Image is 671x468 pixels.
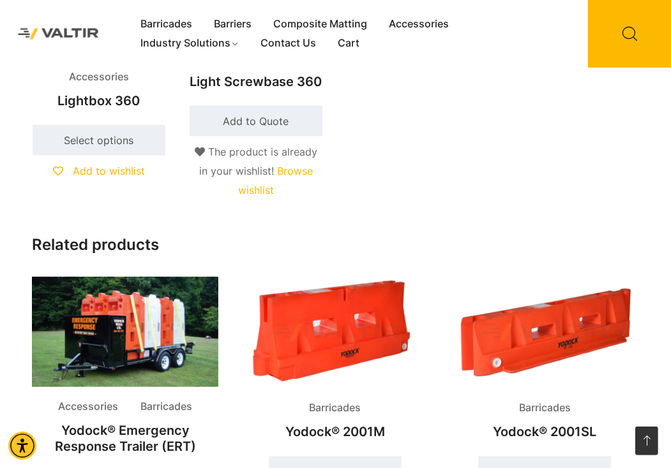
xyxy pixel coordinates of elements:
a: Cart [328,34,371,53]
h2: Yodock® 2001SL [451,418,638,446]
a: Accessories [378,15,460,34]
h2: Light Screwbase 360 [189,68,323,96]
a: Accessories BarricadesYodock® Emergency Response Trailer (ERT) [32,277,218,460]
a: Select options for “Lightbox 360” [33,125,165,156]
span: Barricades [509,399,580,418]
a: Open this option [635,427,658,455]
a: Add to wishlist [53,165,145,177]
img: Accessories [32,277,218,388]
a: BarricadesYodock® 2001M [242,277,428,446]
a: Contact Us [250,34,328,53]
a: Barricades [130,15,203,34]
span: Accessories [49,397,128,416]
h2: Lightbox 360 [32,87,166,115]
h2: Yodock® Emergency Response Trailer (ERT) [32,416,218,460]
a: Add to cart: “Light Screwbase 360” [190,106,322,136]
span: Barricades [299,399,370,418]
div: Accessibility Menu [8,432,36,460]
span: The product is already in your wishlist! [195,145,317,177]
a: BarricadesYodock® 2001SL [451,277,638,446]
span: Barricades [131,397,202,416]
a: Industry Solutions [130,34,250,53]
h2: Yodock® 2001M [242,418,428,446]
h2: Related products [32,236,639,254]
span: Add to wishlist [73,165,145,177]
a: Barriers [203,15,262,34]
span: Accessories [59,68,139,87]
img: An orange traffic barrier with multiple openings, labeled "YODOCK," designed for road safety and ... [451,277,638,388]
a: Composite Matting [262,15,378,34]
img: Valtir Rentals [10,20,107,47]
img: A bright orange traffic barrier with cutouts, labeled "YODOCK," designed for road safety and traf... [242,277,428,388]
